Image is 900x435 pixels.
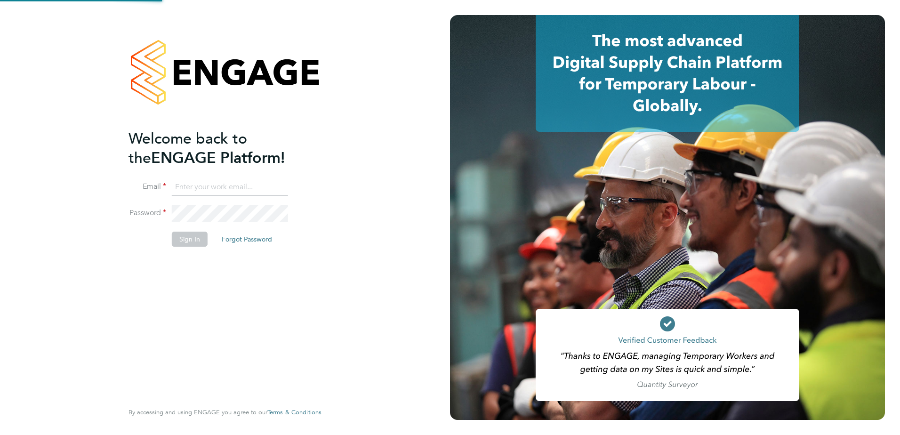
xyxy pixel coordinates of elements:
label: Password [129,208,166,218]
button: Forgot Password [214,232,280,247]
button: Sign In [172,232,208,247]
span: By accessing and using ENGAGE you agree to our [129,408,321,416]
h2: ENGAGE Platform! [129,129,312,168]
input: Enter your work email... [172,179,288,196]
span: Welcome back to the [129,129,247,167]
a: Terms & Conditions [267,409,321,416]
label: Email [129,182,166,192]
